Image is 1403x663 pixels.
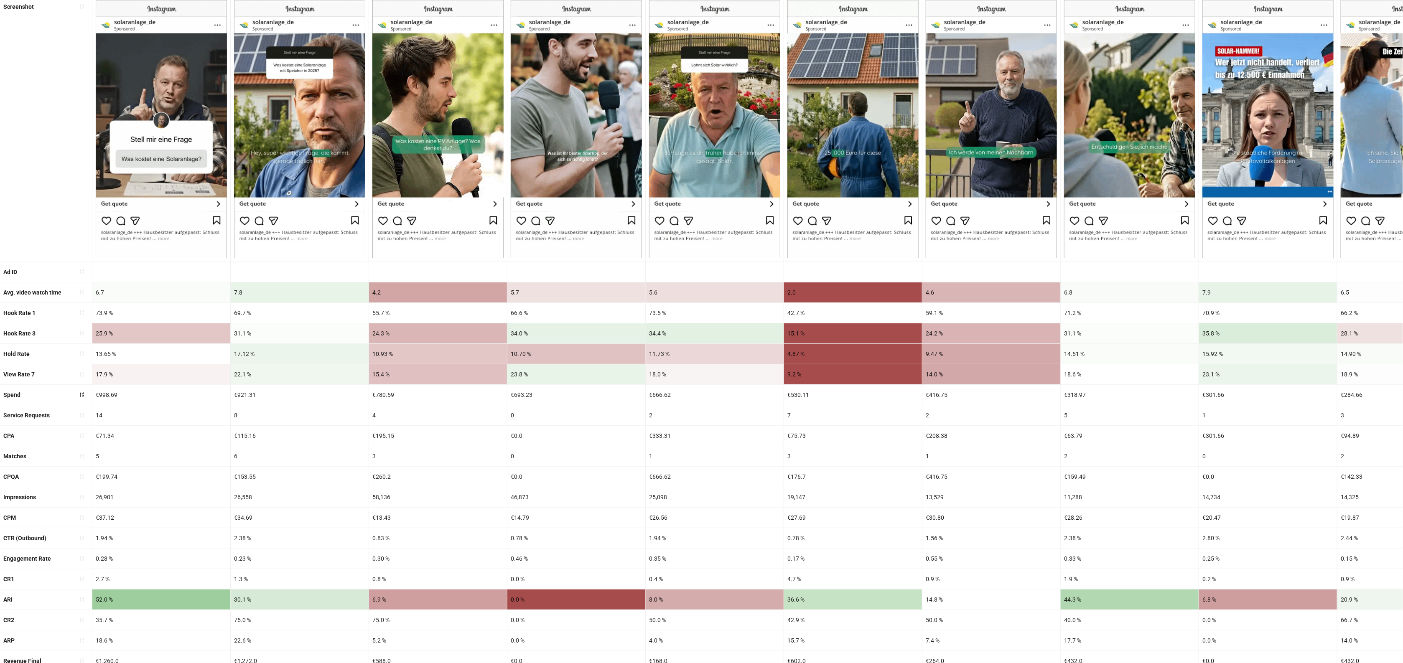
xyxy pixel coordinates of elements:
[369,569,507,589] div: 0.8 %
[231,323,369,343] div: 31.1 %
[231,405,369,425] div: 8
[231,385,369,405] div: €921.31
[507,364,645,384] div: 23.8 %
[1199,282,1337,302] div: 7.9
[507,569,645,589] div: 0.0 %
[1199,569,1337,589] div: 0.2 %
[3,596,13,603] b: ARI
[1061,569,1199,589] div: 1.9 %
[1199,589,1337,610] div: 6.8 %
[1061,405,1199,425] div: 5
[79,474,85,480] span: sort-ascending
[79,638,85,643] span: sort-ascending
[1061,303,1199,323] div: 71.2 %
[507,344,645,364] div: 10.70 %
[79,392,85,398] span: sort-descending
[369,344,507,364] div: 10.93 %
[231,344,369,364] div: 17.12 %
[922,303,1060,323] div: 59.1 %
[922,426,1060,446] div: €208.38
[79,556,85,561] span: sort-ascending
[79,515,85,521] span: sort-ascending
[1061,344,1199,364] div: 14.51 %
[646,303,784,323] div: 73.5 %
[369,405,507,425] div: 4
[3,453,26,460] b: Matches
[1061,323,1199,343] div: 31.1 %
[369,303,507,323] div: 55.7 %
[784,344,922,364] div: 4.87 %
[369,364,507,384] div: 15.4 %
[507,303,645,323] div: 66.6 %
[1199,385,1337,405] div: €301.66
[784,446,922,466] div: 3
[1061,630,1199,650] div: 17.7 %
[1061,589,1199,610] div: 44.3 %
[1199,344,1337,364] div: 15.92 %
[231,610,369,630] div: 75.0 %
[922,364,1060,384] div: 14.0 %
[784,303,922,323] div: 42.7 %
[369,385,507,405] div: €780.59
[3,473,19,480] b: CPQA
[369,446,507,466] div: 3
[3,351,30,357] b: Hold Rate
[369,508,507,528] div: €13.43
[1199,508,1337,528] div: €20.47
[1061,282,1199,302] div: 6.8
[369,467,507,487] div: €260.2
[231,446,369,466] div: 6
[784,610,922,630] div: 42.9 %
[646,385,784,405] div: €666.62
[3,432,14,439] b: CPA
[369,528,507,548] div: 0.83 %
[369,282,507,302] div: 4.2
[646,282,784,302] div: 5.6
[1199,405,1337,425] div: 1
[784,426,922,446] div: €75.73
[79,617,85,623] span: sort-ascending
[507,282,645,302] div: 5.7
[646,569,784,589] div: 0.4 %
[3,3,34,10] b: Screenshot
[646,405,784,425] div: 2
[3,269,17,275] b: Ad ID
[79,453,85,459] span: sort-ascending
[3,514,16,521] b: CPM
[1061,508,1199,528] div: €28.26
[507,528,645,548] div: 0.78 %
[507,426,645,446] div: €0.0
[784,405,922,425] div: 7
[646,487,784,507] div: 25,098
[1199,528,1337,548] div: 2.80 %
[79,310,85,315] span: sort-ascending
[784,630,922,650] div: 15.7 %
[922,385,1060,405] div: €416.75
[922,282,1060,302] div: 4.6
[507,446,645,466] div: 0
[646,446,784,466] div: 1
[231,528,369,548] div: 2.38 %
[1199,487,1337,507] div: 14,734
[784,508,922,528] div: €27.69
[1199,303,1337,323] div: 70.9 %
[922,446,1060,466] div: 1
[231,589,369,610] div: 30.1 %
[922,323,1060,343] div: 24.2 %
[922,589,1060,610] div: 14.8 %
[1199,549,1337,569] div: 0.25 %
[231,569,369,589] div: 1.3 %
[507,405,645,425] div: 0
[784,385,922,405] div: €530.11
[507,610,645,630] div: 0.0 %
[369,426,507,446] div: €195.15
[3,330,36,337] b: Hook Rate 3
[507,630,645,650] div: 0.0 %
[646,630,784,650] div: 4.0 %
[646,549,784,569] div: 0.35 %
[3,555,51,562] b: Engagement Rate
[1061,467,1199,487] div: €159.49
[922,528,1060,548] div: 1.56 %
[79,351,85,356] span: sort-ascending
[92,549,230,569] div: 0.28 %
